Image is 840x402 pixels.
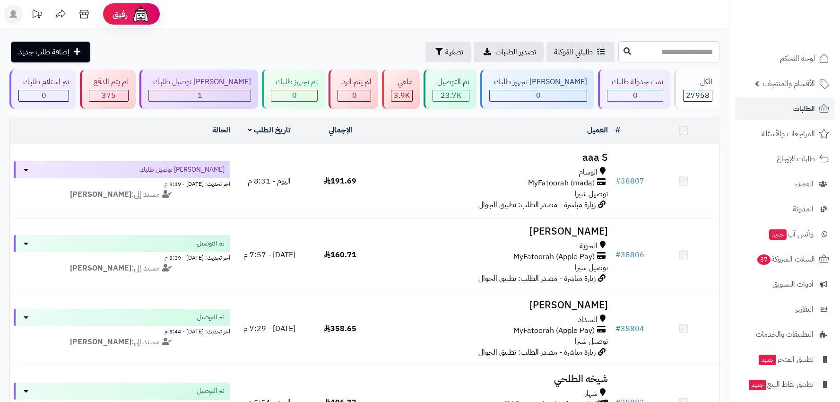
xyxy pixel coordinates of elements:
[292,90,297,101] span: 0
[70,189,131,200] strong: [PERSON_NAME]
[102,90,116,101] span: 375
[793,202,814,216] span: المدونة
[19,90,69,101] div: 0
[197,313,225,322] span: تم التوصيل
[271,77,318,87] div: تم تجهيز طلبك
[546,42,615,62] a: طلباتي المُوكلة
[735,148,834,170] a: طلبات الإرجاع
[575,336,608,347] span: توصيل شبرا
[78,70,138,109] a: لم يتم الدفع 375
[391,90,412,101] div: 3853
[212,124,230,136] a: الحالة
[380,226,608,237] h3: [PERSON_NAME]
[528,178,595,189] span: MyFatoorah (mada)
[198,90,202,101] span: 1
[683,77,712,87] div: الكل
[352,90,357,101] span: 0
[796,303,814,316] span: التقارير
[25,5,49,26] a: تحديثات المنصة
[139,165,225,175] span: [PERSON_NAME] توصيل طلبك
[329,124,352,136] a: الإجمالي
[735,198,834,220] a: المدونة
[489,77,587,87] div: [PERSON_NAME] تجهيز طلبك
[633,90,638,101] span: 0
[735,223,834,245] a: وآتس آبجديد
[380,70,422,109] a: ملغي 3.9K
[758,353,814,366] span: تطبيق المتجر
[735,298,834,321] a: التقارير
[260,70,327,109] a: تم تجهيز طلبك 0
[772,278,814,291] span: أدوات التسويق
[735,97,834,120] a: الطلبات
[607,90,663,101] div: 0
[735,173,834,195] a: العملاء
[495,46,536,58] span: تصدير الطلبات
[7,337,237,348] div: مسند إلى:
[478,273,596,284] span: زيارة مباشرة - مصدر الطلب: تطبيق الجوال
[735,323,834,346] a: التطبيقات والخدمات
[536,90,541,101] span: 0
[433,90,469,101] div: 23729
[615,249,621,261] span: #
[131,5,150,24] img: ai-face.png
[380,300,608,311] h3: [PERSON_NAME]
[248,175,291,187] span: اليوم - 8:31 م
[762,127,815,140] span: المراجعات والأسئلة
[433,77,469,87] div: تم التوصيل
[89,77,129,87] div: لم يتم الدفع
[138,70,260,109] a: [PERSON_NAME] توصيل طلبك 1
[615,323,621,334] span: #
[578,315,598,325] span: السداد
[615,323,644,334] a: #38804
[735,47,834,70] a: لوحة التحكم
[580,241,598,252] span: الحوية
[757,254,771,265] span: 37
[474,42,544,62] a: تصدير الطلبات
[575,188,608,200] span: توصيل شبرا
[14,326,230,336] div: اخر تحديث: [DATE] - 8:44 م
[113,9,128,20] span: رفيق
[478,199,596,210] span: زيارة مباشرة - مصدر الطلب: تطبيق الجوال
[513,325,595,336] span: MyFatoorah (Apple Pay)
[248,124,291,136] a: تاريخ الطلب
[735,273,834,296] a: أدوات التسويق
[615,175,644,187] a: #38807
[271,90,317,101] div: 0
[14,178,230,188] div: اخر تحديث: [DATE] - 9:49 م
[575,262,608,273] span: توصيل شبرا
[324,323,356,334] span: 358.65
[14,252,230,262] div: اخر تحديث: [DATE] - 8:39 م
[149,90,251,101] div: 1
[380,374,608,385] h3: شيخه الطلحي
[795,177,814,191] span: العملاء
[554,46,593,58] span: طلباتي المُوكلة
[749,380,766,390] span: جديد
[748,378,814,391] span: تطبيق نقاط البيع
[441,90,461,101] span: 23.7K
[7,263,237,274] div: مسند إلى:
[11,42,90,62] a: إضافة طلب جديد
[327,70,380,109] a: لم يتم الرد 0
[70,336,131,348] strong: [PERSON_NAME]
[425,42,471,62] button: تصفية
[324,175,356,187] span: 191.69
[7,189,237,200] div: مسند إلى:
[42,90,46,101] span: 0
[18,46,69,58] span: إضافة طلب جديد
[735,122,834,145] a: المراجعات والأسئلة
[490,90,587,101] div: 0
[777,152,815,166] span: طلبات الإرجاع
[243,249,295,261] span: [DATE] - 7:57 م
[445,46,463,58] span: تصفية
[756,328,814,341] span: التطبيقات والخدمات
[615,175,621,187] span: #
[756,253,815,266] span: السلات المتروكة
[793,102,815,115] span: الطلبات
[735,248,834,271] a: السلات المتروكة37
[587,124,608,136] a: العميل
[513,252,595,262] span: MyFatoorah (Apple Pay)
[585,388,598,399] span: شهار
[735,348,834,371] a: تطبيق المتجرجديد
[686,90,710,101] span: 27958
[197,386,225,396] span: تم التوصيل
